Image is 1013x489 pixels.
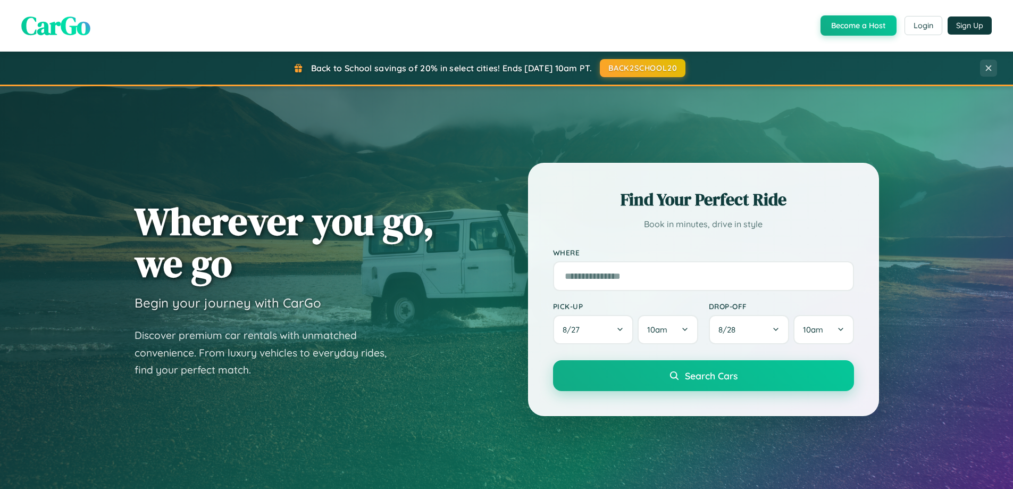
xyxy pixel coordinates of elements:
span: 10am [803,325,823,335]
button: 8/28 [709,315,790,344]
span: 8 / 27 [563,325,585,335]
button: BACK2SCHOOL20 [600,59,685,77]
p: Book in minutes, drive in style [553,217,854,232]
p: Discover premium car rentals with unmatched convenience. From luxury vehicles to everyday rides, ... [135,327,400,379]
span: Back to School savings of 20% in select cities! Ends [DATE] 10am PT. [311,63,592,73]
h3: Begin your journey with CarGo [135,295,321,311]
h2: Find Your Perfect Ride [553,188,854,211]
button: Become a Host [821,15,897,36]
button: 8/27 [553,315,634,344]
button: 10am [793,315,853,344]
span: Search Cars [685,370,738,382]
span: CarGo [21,8,90,43]
label: Where [553,248,854,257]
h1: Wherever you go, we go [135,200,434,284]
label: Drop-off [709,302,854,311]
button: 10am [638,315,698,344]
button: Login [905,16,942,35]
button: Search Cars [553,360,854,391]
span: 10am [647,325,667,335]
span: 8 / 28 [718,325,741,335]
label: Pick-up [553,302,698,311]
button: Sign Up [948,16,992,35]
